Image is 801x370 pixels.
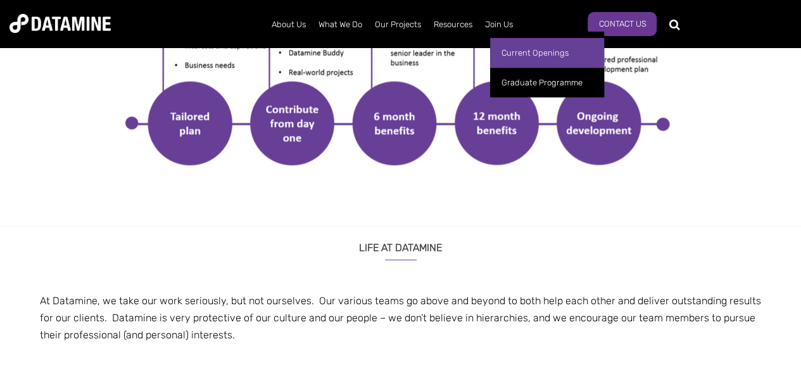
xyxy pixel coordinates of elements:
[369,8,427,41] a: Our Projects
[265,8,312,41] a: About Us
[588,12,657,36] a: Contact Us
[9,14,111,33] img: Datamine
[479,8,519,41] a: Join Us
[40,292,771,343] p: At Datamine, we take our work seriously, but not ourselves. Our various teams go above and beyond...
[490,38,604,68] a: Current Openings
[312,8,369,41] a: What We Do
[427,8,479,41] a: Resources
[490,68,604,97] a: Graduate Programme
